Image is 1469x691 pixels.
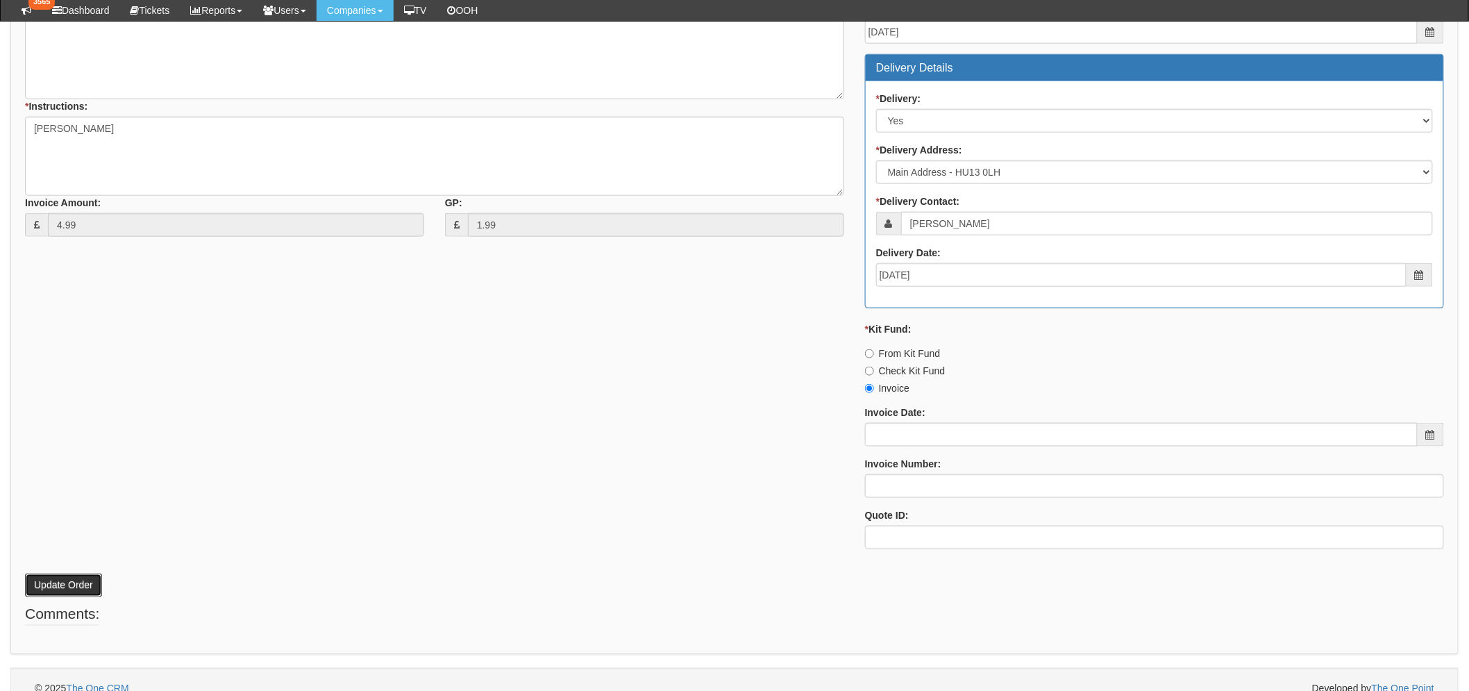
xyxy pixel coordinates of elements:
label: Invoice [865,381,909,395]
h3: Delivery Details [876,62,1433,74]
label: Instructions: [25,99,87,113]
label: Invoice Amount: [25,196,101,210]
label: Check Kit Fund [865,364,946,378]
button: Update Order [25,574,102,597]
label: Delivery Date: [876,246,941,260]
label: Kit Fund: [865,322,912,336]
label: Invoice Date: [865,406,925,419]
label: From Kit Fund [865,347,941,360]
label: Delivery: [876,92,921,106]
label: Delivery Contact: [876,194,960,208]
input: Check Kit Fund [865,367,874,376]
label: Delivery Address: [876,143,962,157]
legend: Comments: [25,604,99,626]
input: Invoice [865,384,874,393]
label: GP: [445,196,462,210]
label: Quote ID: [865,508,909,522]
label: Invoice Number: [865,457,941,471]
textarea: [PERSON_NAME] [25,117,844,196]
input: From Kit Fund [865,349,874,358]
